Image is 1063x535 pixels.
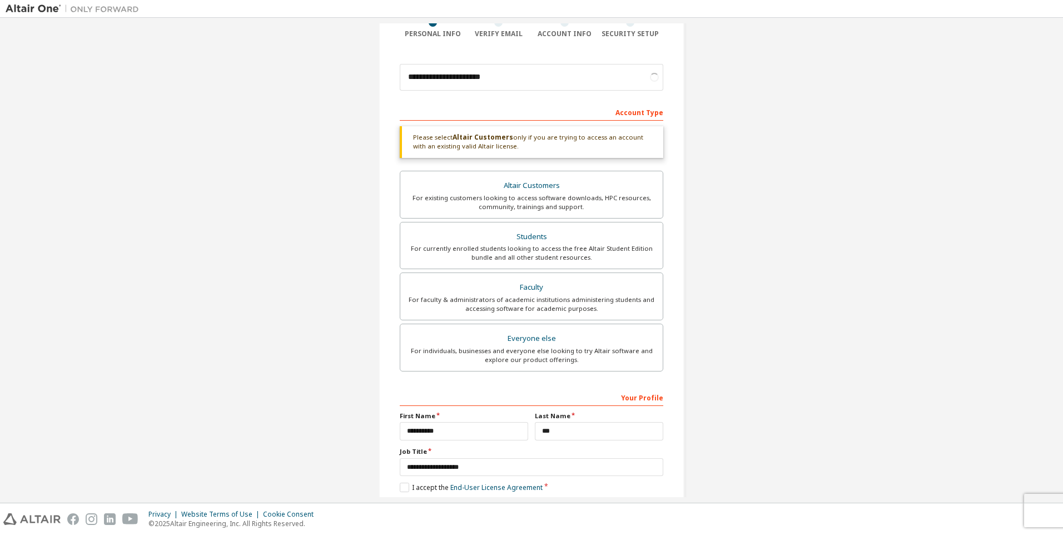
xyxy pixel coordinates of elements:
[6,3,145,14] img: Altair One
[531,29,598,38] div: Account Info
[407,244,656,262] div: For currently enrolled students looking to access the free Altair Student Edition bundle and all ...
[407,346,656,364] div: For individuals, businesses and everyone else looking to try Altair software and explore our prod...
[122,513,138,525] img: youtube.svg
[67,513,79,525] img: facebook.svg
[407,331,656,346] div: Everyone else
[407,229,656,245] div: Students
[407,295,656,313] div: For faculty & administrators of academic institutions administering students and accessing softwa...
[148,519,320,528] p: © 2025 Altair Engineering, Inc. All Rights Reserved.
[104,513,116,525] img: linkedin.svg
[86,513,97,525] img: instagram.svg
[400,29,466,38] div: Personal Info
[400,103,663,121] div: Account Type
[450,483,543,492] a: End-User License Agreement
[535,412,663,420] label: Last Name
[263,510,320,519] div: Cookie Consent
[453,132,513,142] b: Altair Customers
[148,510,181,519] div: Privacy
[598,29,664,38] div: Security Setup
[400,412,528,420] label: First Name
[3,513,61,525] img: altair_logo.svg
[400,388,663,406] div: Your Profile
[400,483,543,492] label: I accept the
[466,29,532,38] div: Verify Email
[407,194,656,211] div: For existing customers looking to access software downloads, HPC resources, community, trainings ...
[181,510,263,519] div: Website Terms of Use
[400,447,663,456] label: Job Title
[407,280,656,295] div: Faculty
[407,178,656,194] div: Altair Customers
[400,126,663,158] div: Please select only if you are trying to access an account with an existing valid Altair license.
